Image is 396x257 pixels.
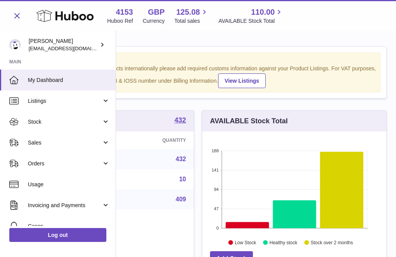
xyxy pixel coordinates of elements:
strong: Notice [20,57,376,64]
th: Quantity [124,131,194,149]
a: 110.00 AVAILABLE Stock Total [218,7,284,25]
div: If you're planning on sending your products internationally please add required customs informati... [20,65,376,88]
a: 409 [176,196,186,203]
a: 125.08 Total sales [174,7,209,25]
strong: 4153 [116,7,133,17]
span: Usage [28,181,110,188]
text: 141 [212,168,218,172]
strong: 432 [174,117,186,124]
text: 94 [214,187,218,192]
a: 10 [179,176,186,182]
a: Log out [9,228,106,242]
text: Low Stock [235,240,256,245]
text: Stock over 2 months [311,240,353,245]
span: Total sales [174,17,209,25]
span: Stock [28,118,102,126]
span: Listings [28,97,102,105]
strong: GBP [148,7,164,17]
div: [PERSON_NAME] [29,37,98,52]
span: 110.00 [251,7,275,17]
span: AVAILABLE Stock Total [218,17,284,25]
span: 125.08 [176,7,200,17]
h3: AVAILABLE Stock Total [210,116,288,126]
a: 432 [176,156,186,162]
text: 188 [212,148,218,153]
div: Currency [143,17,165,25]
a: 432 [174,117,186,125]
text: Healthy stock [270,240,298,245]
span: My Dashboard [28,77,110,84]
span: [EMAIL_ADDRESS][DOMAIN_NAME] [29,45,114,51]
div: Huboo Ref [107,17,133,25]
a: View Listings [218,73,266,88]
img: sales@kasefilters.com [9,39,21,51]
span: Sales [28,139,102,146]
span: Invoicing and Payments [28,202,102,209]
span: Orders [28,160,102,167]
text: 0 [216,226,218,230]
text: 47 [214,206,218,211]
span: Cases [28,223,110,230]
